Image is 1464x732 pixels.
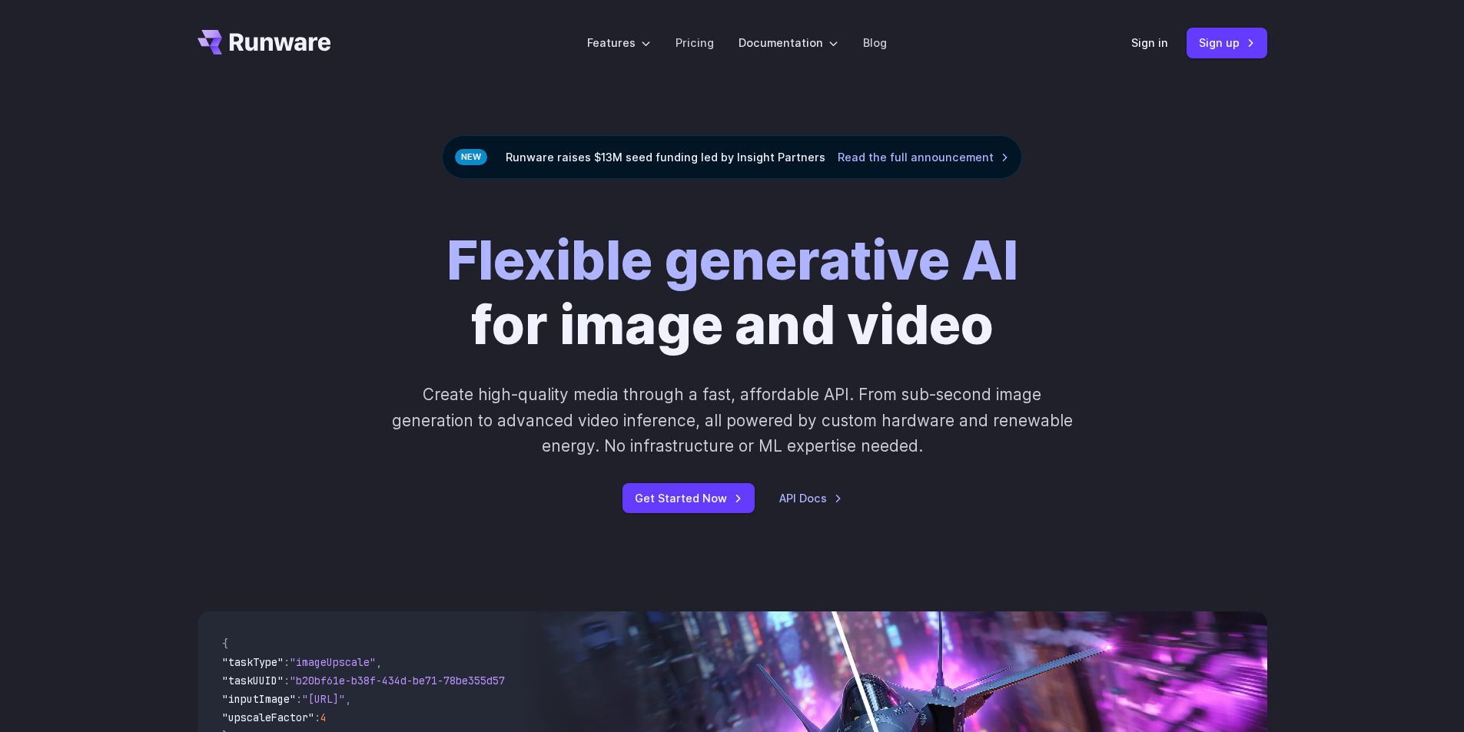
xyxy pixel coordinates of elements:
[376,655,382,669] span: ,
[838,148,1009,166] a: Read the full announcement
[390,382,1074,459] p: Create high-quality media through a fast, affordable API. From sub-second image generation to adv...
[447,228,1018,357] h1: for image and video
[290,655,376,669] span: "imageUpscale"
[296,692,302,706] span: :
[1131,34,1168,51] a: Sign in
[290,674,523,687] span: "b20bf61e-b38f-434d-be71-78be355d5795"
[1187,28,1267,58] a: Sign up
[587,34,651,51] label: Features
[222,692,296,706] span: "inputImage"
[447,227,1018,293] strong: Flexible generative AI
[739,34,838,51] label: Documentation
[314,710,320,724] span: :
[222,655,284,669] span: "taskType"
[222,674,284,687] span: "taskUUID"
[863,34,887,51] a: Blog
[302,692,345,706] span: "[URL]"
[779,489,842,507] a: API Docs
[442,135,1022,179] div: Runware raises $13M seed funding led by Insight Partners
[222,637,228,651] span: {
[676,34,714,51] a: Pricing
[284,674,290,687] span: :
[320,710,327,724] span: 4
[222,710,314,724] span: "upscaleFactor"
[198,30,331,55] a: Go to /
[284,655,290,669] span: :
[622,483,755,513] a: Get Started Now
[345,692,351,706] span: ,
